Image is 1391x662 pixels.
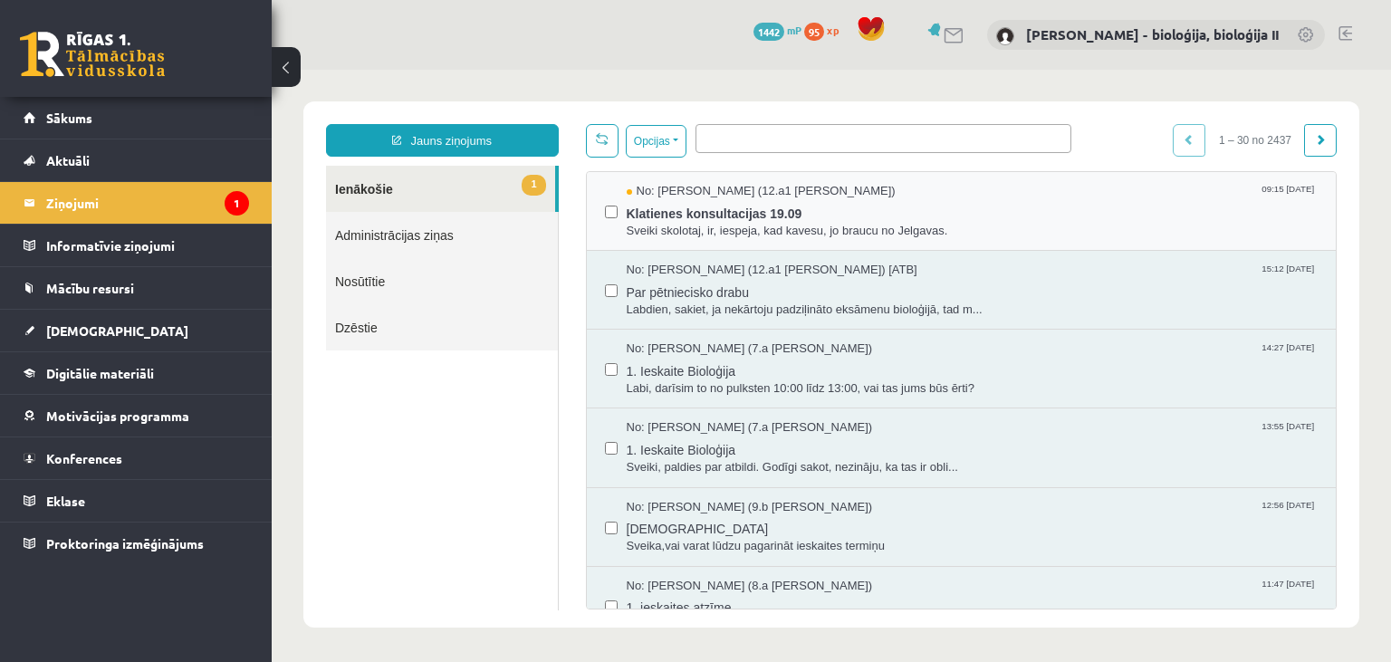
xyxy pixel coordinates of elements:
span: Sveiki skolotaj, ir, iespeja, kad kavesu, jo braucu no Jelgavas. [355,153,1047,170]
span: Aktuāli [46,152,90,168]
span: xp [827,23,839,37]
span: 1. Ieskaite Bioloģija [355,288,1047,311]
span: Konferences [46,450,122,466]
a: Dzēstie [54,235,286,281]
a: Nosūtītie [54,188,286,235]
a: Rīgas 1. Tālmācības vidusskola [20,32,165,77]
a: 1Ienākošie [54,96,283,142]
a: 1442 mP [753,23,801,37]
span: 11:47 [DATE] [986,508,1046,522]
a: No: [PERSON_NAME] (8.a [PERSON_NAME]) 11:47 [DATE] 1. ieskaites atzīme [355,508,1047,564]
span: No: [PERSON_NAME] (8.a [PERSON_NAME]) [355,508,601,525]
span: 1. ieskaites atzīme [355,524,1047,547]
span: 13:55 [DATE] [986,350,1046,363]
span: Labi, darīsim to no pulksten 10:00 līdz 13:00, vai tas jums būs ērti? [355,311,1047,328]
legend: Informatīvie ziņojumi [46,225,249,266]
a: No: [PERSON_NAME] (9.b [PERSON_NAME]) 12:56 [DATE] [DEMOGRAPHIC_DATA] Sveika,vai varat lūdzu paga... [355,429,1047,485]
span: No: [PERSON_NAME] (7.a [PERSON_NAME]) [355,271,601,288]
span: Motivācijas programma [46,408,189,424]
a: [PERSON_NAME] - bioloģija, bioloģija II [1026,25,1279,43]
a: Mācību resursi [24,267,249,309]
span: No: [PERSON_NAME] (12.a1 [PERSON_NAME]) [355,113,624,130]
a: Informatīvie ziņojumi [24,225,249,266]
a: Proktoringa izmēģinājums [24,523,249,564]
span: 1 – 30 no 2437 [934,54,1033,87]
span: No: [PERSON_NAME] (12.a1 [PERSON_NAME]) [ATB] [355,192,646,209]
button: Opcijas [354,55,415,88]
span: No: [PERSON_NAME] (9.b [PERSON_NAME]) [355,429,601,446]
span: Sākums [46,110,92,126]
a: No: [PERSON_NAME] (7.a [PERSON_NAME]) 13:55 [DATE] 1. Ieskaite Bioloģija Sveiki, paldies par atbi... [355,350,1047,406]
span: Eklase [46,493,85,509]
a: Administrācijas ziņas [54,142,286,188]
span: [DEMOGRAPHIC_DATA] [355,446,1047,468]
legend: Ziņojumi [46,182,249,224]
a: Aktuāli [24,139,249,181]
span: Klatienes konsultacijas 19.09 [355,130,1047,153]
span: Par pētniecisko drabu [355,209,1047,232]
span: Mācību resursi [46,280,134,296]
span: 95 [804,23,824,41]
a: 95 xp [804,23,848,37]
a: Konferences [24,437,249,479]
span: 15:12 [DATE] [986,192,1046,206]
span: mP [787,23,801,37]
span: Sveika,vai varat lūdzu pagarināt ieskaites termiņu [355,468,1047,485]
a: Motivācijas programma [24,395,249,437]
span: [DEMOGRAPHIC_DATA] [46,322,188,339]
span: 12:56 [DATE] [986,429,1046,443]
a: No: [PERSON_NAME] (12.a1 [PERSON_NAME]) 09:15 [DATE] Klatienes konsultacijas 19.09 Sveiki skolota... [355,113,1047,169]
span: Labdien, sakiet, ja nekārtoju padziļināto eksāmenu bioloģijā, tad m... [355,232,1047,249]
a: No: [PERSON_NAME] (12.a1 [PERSON_NAME]) [ATB] 15:12 [DATE] Par pētniecisko drabu Labdien, sakiet,... [355,192,1047,248]
a: Digitālie materiāli [24,352,249,394]
span: 09:15 [DATE] [986,113,1046,127]
i: 1 [225,191,249,216]
span: Proktoringa izmēģinājums [46,535,204,552]
span: 1442 [753,23,784,41]
a: Eklase [24,480,249,522]
a: No: [PERSON_NAME] (7.a [PERSON_NAME]) 14:27 [DATE] 1. Ieskaite Bioloģija Labi, darīsim to no pulk... [355,271,1047,327]
span: 1 [250,105,273,126]
a: Jauns ziņojums [54,54,287,87]
a: Ziņojumi1 [24,182,249,224]
span: 14:27 [DATE] [986,271,1046,284]
span: 1. Ieskaite Bioloģija [355,367,1047,389]
a: Sākums [24,97,249,139]
a: [DEMOGRAPHIC_DATA] [24,310,249,351]
span: No: [PERSON_NAME] (7.a [PERSON_NAME]) [355,350,601,367]
span: Sveiki, paldies par atbildi. Godīgi sakot, nezināju, ka tas ir obli... [355,389,1047,407]
span: Digitālie materiāli [46,365,154,381]
img: Elza Saulīte - bioloģija, bioloģija II [996,27,1014,45]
